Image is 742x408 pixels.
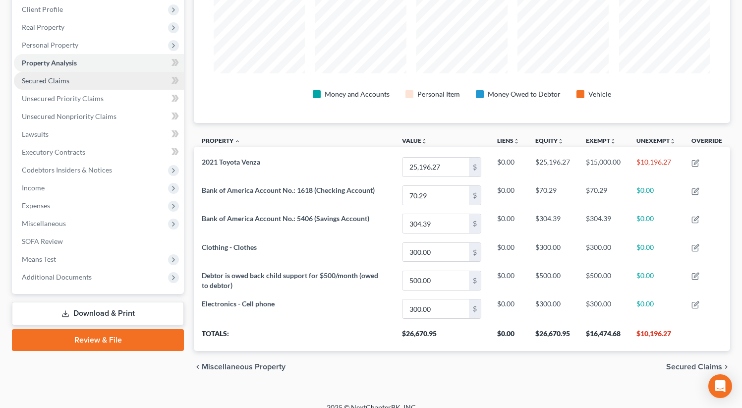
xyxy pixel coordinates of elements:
input: 0.00 [402,158,469,176]
td: $0.00 [628,266,684,294]
span: Bank of America Account No.: 1618 (Checking Account) [202,186,375,194]
button: Secured Claims chevron_right [666,363,730,371]
i: chevron_right [722,363,730,371]
th: $26,670.95 [394,323,489,351]
i: unfold_more [421,138,427,144]
td: $300.00 [527,238,578,266]
input: 0.00 [402,299,469,318]
th: Override [684,131,730,153]
a: Unexemptunfold_more [636,137,676,144]
td: $0.00 [628,181,684,210]
td: $0.00 [489,181,527,210]
span: Additional Documents [22,273,92,281]
td: $0.00 [628,295,684,323]
td: $0.00 [489,238,527,266]
a: Property expand_less [202,137,240,144]
i: unfold_more [558,138,564,144]
td: $0.00 [489,266,527,294]
span: SOFA Review [22,237,63,245]
th: $10,196.27 [628,323,684,351]
span: Expenses [22,201,50,210]
a: Equityunfold_more [535,137,564,144]
div: $ [469,243,481,262]
th: $16,474.68 [578,323,628,351]
td: $0.00 [628,238,684,266]
th: $26,670.95 [527,323,578,351]
span: Means Test [22,255,56,263]
div: Open Intercom Messenger [708,374,732,398]
span: Client Profile [22,5,63,13]
div: $ [469,158,481,176]
a: Property Analysis [14,54,184,72]
a: Exemptunfold_more [586,137,616,144]
div: $ [469,299,481,318]
span: Unsecured Priority Claims [22,94,104,103]
th: Totals: [194,323,394,351]
span: Real Property [22,23,64,31]
button: chevron_left Miscellaneous Property [194,363,285,371]
input: 0.00 [402,186,469,205]
span: Lawsuits [22,130,49,138]
span: Codebtors Insiders & Notices [22,166,112,174]
span: Income [22,183,45,192]
a: Liensunfold_more [497,137,519,144]
div: $ [469,214,481,233]
i: unfold_more [514,138,519,144]
td: $500.00 [527,266,578,294]
td: $0.00 [489,295,527,323]
span: Debtor is owed back child support for $500/month (owed to debtor) [202,271,378,290]
td: $500.00 [578,266,628,294]
td: $10,196.27 [628,153,684,181]
i: unfold_more [670,138,676,144]
td: $0.00 [628,210,684,238]
div: Money and Accounts [325,89,390,99]
span: Unsecured Nonpriority Claims [22,112,116,120]
td: $25,196.27 [527,153,578,181]
a: Secured Claims [14,72,184,90]
td: $300.00 [527,295,578,323]
span: Clothing - Clothes [202,243,257,251]
td: $70.29 [527,181,578,210]
td: $0.00 [489,153,527,181]
div: Vehicle [588,89,611,99]
i: chevron_left [194,363,202,371]
a: Review & File [12,329,184,351]
div: Personal Item [417,89,460,99]
td: $300.00 [578,238,628,266]
input: 0.00 [402,243,469,262]
a: Executory Contracts [14,143,184,161]
a: Valueunfold_more [402,137,427,144]
span: Miscellaneous [22,219,66,228]
span: Secured Claims [22,76,69,85]
div: Money Owed to Debtor [488,89,561,99]
span: Executory Contracts [22,148,85,156]
a: SOFA Review [14,233,184,250]
td: $304.39 [527,210,578,238]
span: Personal Property [22,41,78,49]
span: Property Analysis [22,58,77,67]
th: $0.00 [489,323,527,351]
a: Unsecured Nonpriority Claims [14,108,184,125]
span: Miscellaneous Property [202,363,285,371]
span: Electronics - Cell phone [202,299,275,308]
div: $ [469,271,481,290]
input: 0.00 [402,214,469,233]
td: $15,000.00 [578,153,628,181]
span: Bank of America Account No.: 5406 (Savings Account) [202,214,369,223]
a: Download & Print [12,302,184,325]
input: 0.00 [402,271,469,290]
div: $ [469,186,481,205]
span: 2021 Toyota Venza [202,158,260,166]
td: $300.00 [578,295,628,323]
td: $0.00 [489,210,527,238]
td: $70.29 [578,181,628,210]
a: Lawsuits [14,125,184,143]
i: unfold_more [610,138,616,144]
span: Secured Claims [666,363,722,371]
i: expand_less [234,138,240,144]
td: $304.39 [578,210,628,238]
a: Unsecured Priority Claims [14,90,184,108]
